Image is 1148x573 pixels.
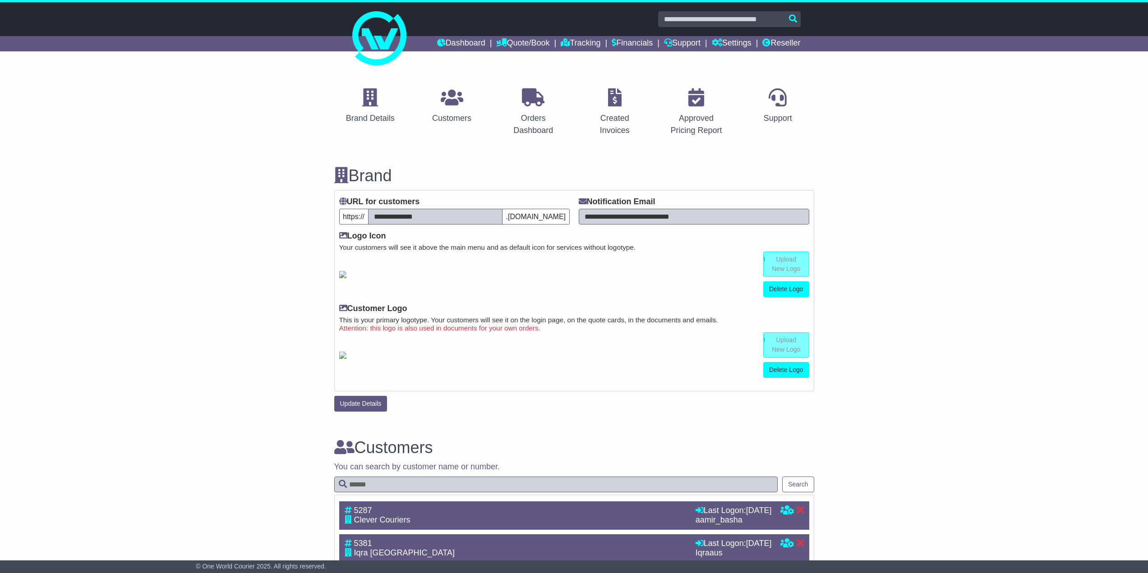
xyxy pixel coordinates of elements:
div: Last Logon: [696,539,772,549]
span: [DATE] [746,506,772,515]
div: aamir_basha [696,515,772,525]
a: Approved Pricing Report [660,85,733,140]
a: Support [664,36,701,51]
label: Logo Icon [339,231,386,241]
h3: Brand [334,167,814,185]
label: URL for customers [339,197,420,207]
a: Financials [612,36,653,51]
a: Orders Dashboard [497,85,570,140]
span: 5381 [354,539,372,548]
a: Upload New Logo [763,332,809,358]
span: .[DOMAIN_NAME] [502,209,569,225]
span: © One World Courier 2025. All rights reserved. [196,563,326,570]
div: Created Invoices [585,112,645,137]
a: Settings [712,36,752,51]
a: Upload New Logo [763,252,809,277]
label: Notification Email [579,197,655,207]
small: Attention: this logo is also used in documents for your own orders. [339,324,809,332]
button: Search [782,477,814,492]
small: Your customers will see it above the main menu and as default icon for services without logotype. [339,243,809,252]
div: Brand Details [346,112,395,124]
img: GetCustomerLogo [339,352,346,359]
a: Reseller [762,36,800,51]
img: GetResellerIconLogo [339,271,346,278]
span: 5287 [354,506,372,515]
a: Delete Logo [763,362,809,378]
a: Dashboard [437,36,485,51]
a: Quote/Book [496,36,549,51]
a: Support [758,85,798,128]
a: Delete Logo [763,281,809,297]
span: Iqra [GEOGRAPHIC_DATA] [354,548,455,557]
p: You can search by customer name or number. [334,462,814,472]
div: Support [764,112,792,124]
a: Created Invoices [579,85,651,140]
h3: Customers [334,439,814,457]
div: Orders Dashboard [503,112,564,137]
span: https:// [339,209,369,225]
label: Customer Logo [339,304,407,314]
a: Tracking [561,36,600,51]
div: Customers [432,112,471,124]
div: Iqraaus [696,548,772,558]
span: Clever Couriers [354,515,410,524]
button: Update Details [334,396,387,412]
span: [DATE] [746,539,772,548]
small: This is your primary logotype. Your customers will see it on the login page, on the quote cards, ... [339,316,809,324]
div: Last Logon: [696,506,772,516]
div: Approved Pricing Report [666,112,727,137]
